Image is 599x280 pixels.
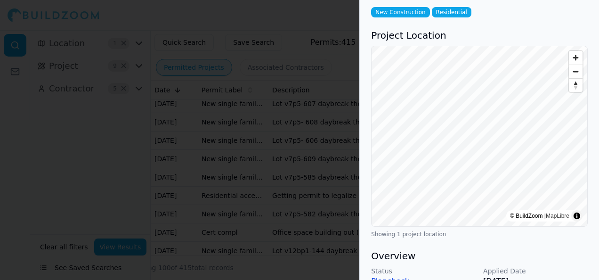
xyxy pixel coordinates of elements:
[569,78,583,92] button: Reset bearing to north
[546,213,569,219] a: MapLibre
[483,266,588,276] p: Applied Date
[569,51,583,65] button: Zoom in
[569,65,583,78] button: Zoom out
[371,7,429,17] span: New Construction
[371,249,588,263] h3: Overview
[371,29,588,42] h3: Project Location
[372,46,587,226] canvas: Map
[371,266,476,276] p: Status
[510,211,569,221] div: © BuildZoom |
[371,231,588,238] div: Showing 1 project location
[571,210,583,222] summary: Toggle attribution
[432,7,471,17] span: Residential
